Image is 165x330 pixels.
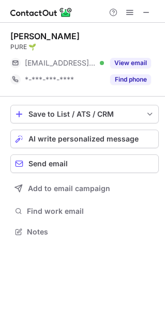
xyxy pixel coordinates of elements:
button: Add to email campaign [10,179,159,198]
span: Add to email campaign [28,184,110,193]
div: [PERSON_NAME] [10,31,80,41]
button: Reveal Button [110,74,151,85]
span: [EMAIL_ADDRESS][DOMAIN_NAME] [25,58,96,68]
button: Find work email [10,204,159,218]
img: ContactOut v5.3.10 [10,6,72,19]
span: AI write personalized message [28,135,139,143]
span: Find work email [27,207,155,216]
div: PURE 🌱 [10,42,159,52]
div: Save to List / ATS / CRM [28,110,141,118]
button: Send email [10,154,159,173]
span: Notes [27,227,155,237]
button: AI write personalized message [10,130,159,148]
button: save-profile-one-click [10,105,159,123]
span: Send email [28,160,68,168]
button: Reveal Button [110,58,151,68]
button: Notes [10,225,159,239]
